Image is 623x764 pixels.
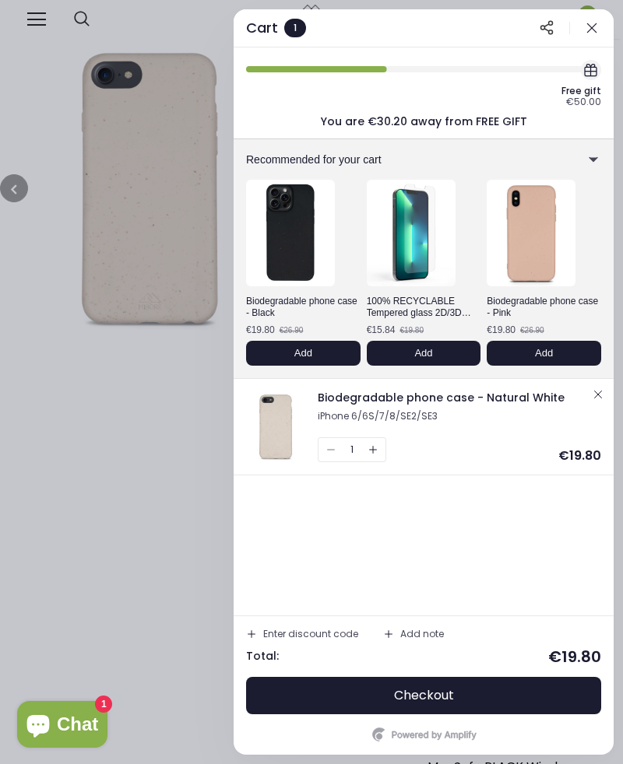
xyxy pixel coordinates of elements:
button: Checkout [246,677,601,714]
div: Biodegradable phone case - Natural White [318,390,589,406]
div: €19.80 [558,450,601,462]
span: Biodegradable phone case - Pink [487,296,598,318]
div: 100% RECYCLABLE Tempered glass 2D/3D screen protector [367,294,481,321]
div: €19.80 [246,325,275,335]
span: Biodegradable phone case - Natural White [318,390,565,405]
div: Enter discount code [263,629,358,639]
span: Checkout [394,688,454,703]
span: 100% RECYCLABLE Tempered glass 2D/3D screen protector [367,296,471,330]
span: Add [535,347,553,359]
div: 1 [350,438,354,461]
div: Free gift [561,86,601,96]
button: Add [367,341,481,366]
div: iPhone 6/6S/7/8/SE2/SE3 [318,411,589,422]
button: Enter discount code [240,622,364,646]
div: €19.80 [548,649,601,664]
div: 1 [284,19,306,37]
inbox-online-store-chat: Shopify online store chat [12,701,112,752]
div: Cart [246,21,278,35]
div: €50.00 [566,97,601,107]
button: Add [246,341,361,366]
div: €26.90 [280,327,304,335]
button: Add [487,341,601,366]
div: Recommended for your cart [246,154,533,165]
div: Add note [400,629,444,639]
div: €19.80 [399,327,424,335]
div: Biodegradable phone case - Pink [487,294,601,321]
button: Add note [377,622,450,646]
div: Recommended for your cart [234,139,614,180]
span: Add [294,347,312,359]
span: Biodegradable phone case - Black [246,296,357,318]
span: Add [414,347,432,359]
div: €19.80 [487,325,516,335]
div: €15.84 [367,325,396,335]
div: €26.90 [520,327,544,335]
div: Total: [246,650,279,664]
div: Biodegradable phone case - Black [246,294,361,321]
div: You are €30.20 away from FREE GIFT [321,116,527,127]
